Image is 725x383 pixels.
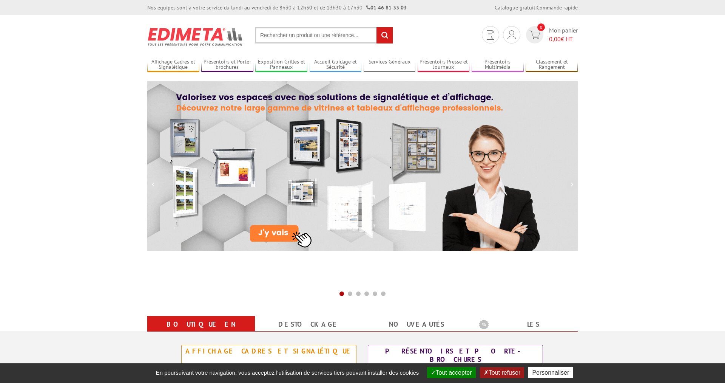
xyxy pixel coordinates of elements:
span: Mon panier [549,26,578,43]
div: Présentoirs et Porte-brochures [370,347,541,364]
strong: 01 46 81 33 03 [366,4,407,11]
span: € HT [549,35,578,43]
b: Les promotions [479,318,574,333]
a: Présentoirs Multimédia [472,59,524,71]
a: Services Généraux [364,59,416,71]
img: devis rapide [507,30,516,39]
a: Classement et Rangement [526,59,578,71]
button: Tout refuser [480,367,524,378]
a: Accueil Guidage et Sécurité [310,59,362,71]
span: En poursuivant votre navigation, vous acceptez l'utilisation de services tiers pouvant installer ... [152,369,423,376]
span: 0 [537,23,545,31]
a: Destockage [264,318,353,331]
a: Commande rapide [537,4,578,11]
a: Exposition Grilles et Panneaux [255,59,307,71]
input: Rechercher un produit ou une référence... [255,27,393,43]
span: 0,00 [549,35,561,43]
button: Tout accepter [427,367,476,378]
a: devis rapide 0 Mon panier 0,00€ HT [524,26,578,43]
div: Nos équipes sont à votre service du lundi au vendredi de 8h30 à 12h30 et de 13h30 à 17h30 [147,4,407,11]
a: nouveautés [372,318,461,331]
a: Catalogue gratuit [495,4,535,11]
div: Affichage Cadres et Signalétique [184,347,354,355]
input: rechercher [376,27,393,43]
a: Les promotions [479,318,569,345]
div: | [495,4,578,11]
a: Boutique en ligne [156,318,246,345]
img: devis rapide [487,30,494,40]
img: devis rapide [529,31,540,39]
a: Présentoirs et Porte-brochures [201,59,253,71]
a: Présentoirs Presse et Journaux [418,59,470,71]
a: Affichage Cadres et Signalétique [147,59,199,71]
img: Présentoir, panneau, stand - Edimeta - PLV, affichage, mobilier bureau, entreprise [147,23,244,51]
button: Personnaliser (fenêtre modale) [528,367,573,378]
